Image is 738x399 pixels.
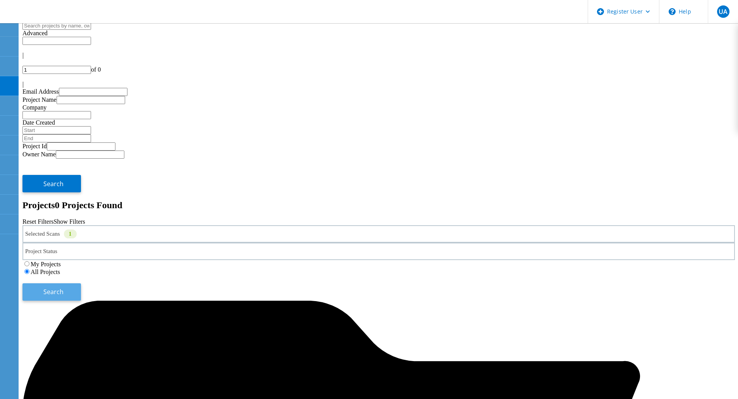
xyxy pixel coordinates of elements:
label: My Projects [31,261,61,267]
div: | [22,81,735,88]
div: 1 [64,229,77,238]
label: All Projects [31,269,60,275]
a: Live Optics Dashboard [8,15,91,22]
button: Search [22,175,81,192]
a: Reset Filters [22,218,53,225]
label: Project Name [22,96,57,103]
span: 0 Projects Found [55,200,122,210]
label: Owner Name [22,151,56,158]
div: | [22,52,735,59]
span: Advanced [22,30,48,36]
button: Search [22,283,81,301]
a: Show Filters [53,218,85,225]
span: Search [43,180,64,188]
span: Search [43,288,64,296]
span: of 0 [91,66,101,73]
label: Email Address [22,88,59,95]
span: UA [719,9,728,15]
label: Project Id [22,143,47,149]
input: Start [22,126,91,134]
input: Search projects by name, owner, ID, company, etc [22,22,91,30]
b: Projects [22,200,55,210]
label: Date Created [22,119,55,126]
svg: \n [669,8,676,15]
div: Project Status [22,243,735,260]
label: Company [22,104,46,111]
input: End [22,134,91,142]
div: Selected Scans [22,225,735,243]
